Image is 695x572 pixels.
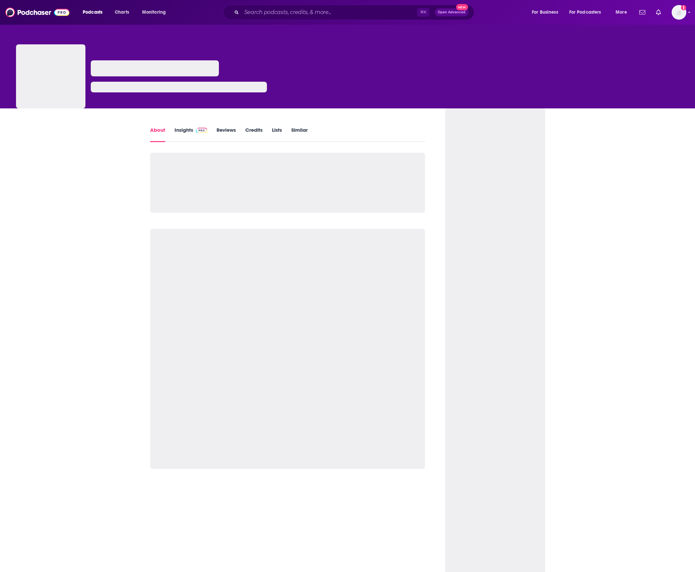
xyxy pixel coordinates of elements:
a: Credits [245,127,263,142]
a: Show notifications dropdown [637,7,648,18]
a: Reviews [217,127,236,142]
button: open menu [611,7,635,18]
span: New [456,4,468,10]
span: Monitoring [142,8,166,17]
div: Search podcasts, credits, & more... [230,5,480,20]
span: For Podcasters [569,8,601,17]
span: Open Advanced [438,11,465,14]
a: Show notifications dropdown [653,7,664,18]
span: Charts [115,8,129,17]
button: Open AdvancedNew [435,8,468,16]
img: Podchaser Pro [196,128,208,133]
button: open menu [527,7,567,18]
a: About [150,127,165,142]
span: For Business [532,8,558,17]
button: open menu [565,7,611,18]
a: InsightsPodchaser Pro [175,127,208,142]
button: open menu [137,7,175,18]
button: open menu [78,7,111,18]
a: Charts [110,7,133,18]
span: Podcasts [83,8,102,17]
button: Show profile menu [672,5,686,20]
img: User Profile [672,5,686,20]
a: Lists [272,127,282,142]
span: More [616,8,627,17]
input: Search podcasts, credits, & more... [242,7,417,18]
img: Podchaser - Follow, Share and Rate Podcasts [5,6,69,19]
span: ⌘ K [417,8,429,17]
a: Similar [291,127,308,142]
svg: Add a profile image [681,5,686,10]
span: Logged in as prydell [672,5,686,20]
